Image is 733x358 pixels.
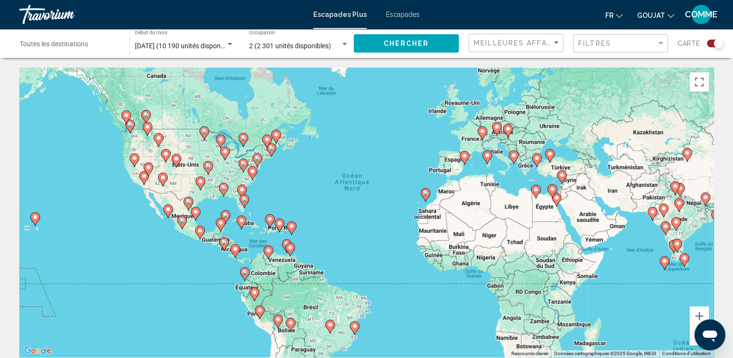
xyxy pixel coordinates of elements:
[690,72,709,92] button: Passer en plein écran
[474,39,565,47] span: Meilleures affaires
[554,351,656,356] span: Données cartographiques ©2025 Google, INEGI
[511,350,548,357] button: Raccourcis clavier
[474,39,560,47] mat-select: Trier par
[678,37,700,50] span: Carte
[22,344,53,357] a: Ouvrir cette zone dans Google Maps (dans une nouvelle fenêtre)
[605,12,613,19] span: Fr
[694,319,725,350] iframe: Bouton de lancement de la fenêtre de messagerie
[573,34,668,54] button: Filtre
[605,8,623,22] button: Changer la langue
[689,4,714,25] button: Menu utilisateur
[578,40,611,47] span: Filtres
[249,42,331,50] span: 2 (2 301 unités disponibles)
[19,5,304,24] a: Travorium
[637,12,665,19] span: GOUJAT
[637,8,674,22] button: Changer de devise
[690,326,709,345] button: Zoom arrière
[354,34,459,52] button: Chercher
[386,11,420,18] a: Escapades
[685,10,718,19] span: COMME
[662,351,711,356] a: Conditions d’utilisation
[384,40,429,48] span: Chercher
[135,42,237,50] span: [DATE] (10 190 unités disponibles)
[22,344,53,357] img: Google (en anglais)
[690,306,709,326] button: Zoom avant
[313,11,367,18] a: Escapades Plus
